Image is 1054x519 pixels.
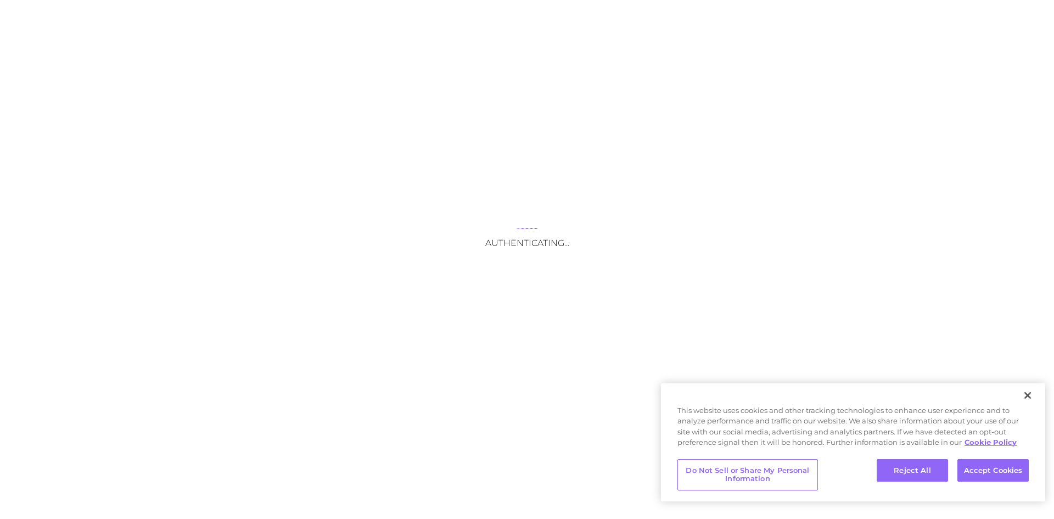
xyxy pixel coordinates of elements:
[877,459,948,482] button: Reject All
[965,438,1017,447] a: More information about your privacy, opens in a new tab
[417,238,637,248] h3: Authenticating...
[677,459,818,490] button: Do Not Sell or Share My Personal Information, Opens the preference center dialog
[661,405,1045,454] div: This website uses cookies and other tracking technologies to enhance user experience and to analy...
[1016,383,1040,408] button: Close
[661,383,1045,501] div: Cookie banner
[957,459,1029,482] button: Accept Cookies
[661,383,1045,501] div: Privacy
